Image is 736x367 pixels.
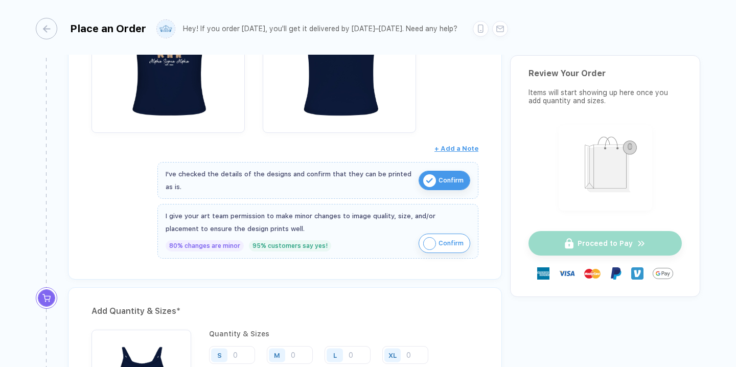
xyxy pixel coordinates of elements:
div: M [274,351,280,359]
div: Items will start showing up here once you add quantity and sizes. [528,88,682,105]
button: iconConfirm [419,234,470,253]
img: visa [559,265,575,282]
div: L [333,351,337,359]
img: icon [423,174,436,187]
div: S [217,351,222,359]
img: Venmo [631,267,643,280]
img: user profile [157,20,175,38]
button: iconConfirm [419,171,470,190]
div: Place an Order [70,22,146,35]
div: Review Your Order [528,68,682,78]
div: I've checked the details of the designs and confirm that they can be printed as is. [166,168,413,193]
span: + Add a Note [434,145,478,152]
span: Confirm [439,172,464,189]
div: Quantity & Sizes [209,330,478,338]
div: 80% changes are minor [166,240,244,251]
button: + Add a Note [434,141,478,157]
img: master-card [584,265,601,282]
span: Confirm [439,235,464,251]
img: GPay [653,263,673,284]
div: XL [388,351,397,359]
div: Add Quantity & Sizes [91,303,478,319]
img: shopping_bag.png [563,130,648,204]
div: I give your art team permission to make minor changes to image quality, size, and/or placement to... [166,210,470,235]
div: 95% customers say yes! [249,240,331,251]
img: express [537,267,549,280]
div: Hey! If you order [DATE], you'll get it delivered by [DATE]–[DATE]. Need any help? [183,25,457,33]
img: icon [423,237,436,250]
img: Paypal [610,267,622,280]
